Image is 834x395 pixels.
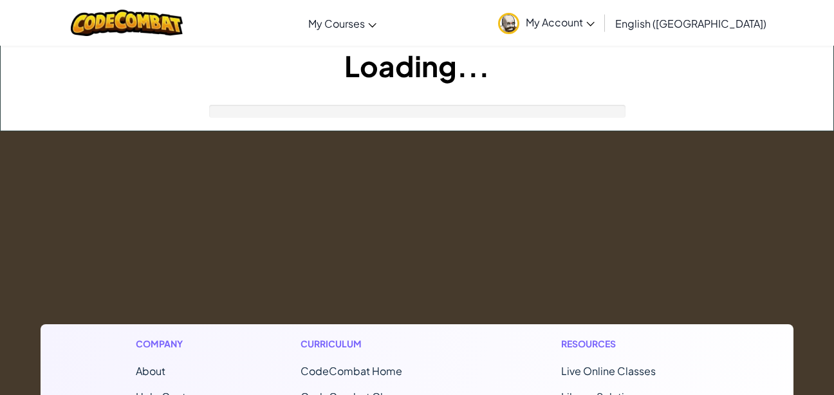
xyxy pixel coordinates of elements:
span: English ([GEOGRAPHIC_DATA]) [615,17,766,30]
span: My Account [526,15,595,29]
a: About [136,364,165,378]
a: My Account [492,3,601,43]
span: CodeCombat Home [301,364,402,378]
h1: Company [136,337,196,351]
a: My Courses [302,6,383,41]
h1: Resources [561,337,698,351]
img: avatar [498,13,519,34]
a: English ([GEOGRAPHIC_DATA]) [609,6,773,41]
h1: Curriculum [301,337,456,351]
img: CodeCombat logo [71,10,183,36]
h1: Loading... [1,46,833,86]
a: Live Online Classes [561,364,656,378]
span: My Courses [308,17,365,30]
